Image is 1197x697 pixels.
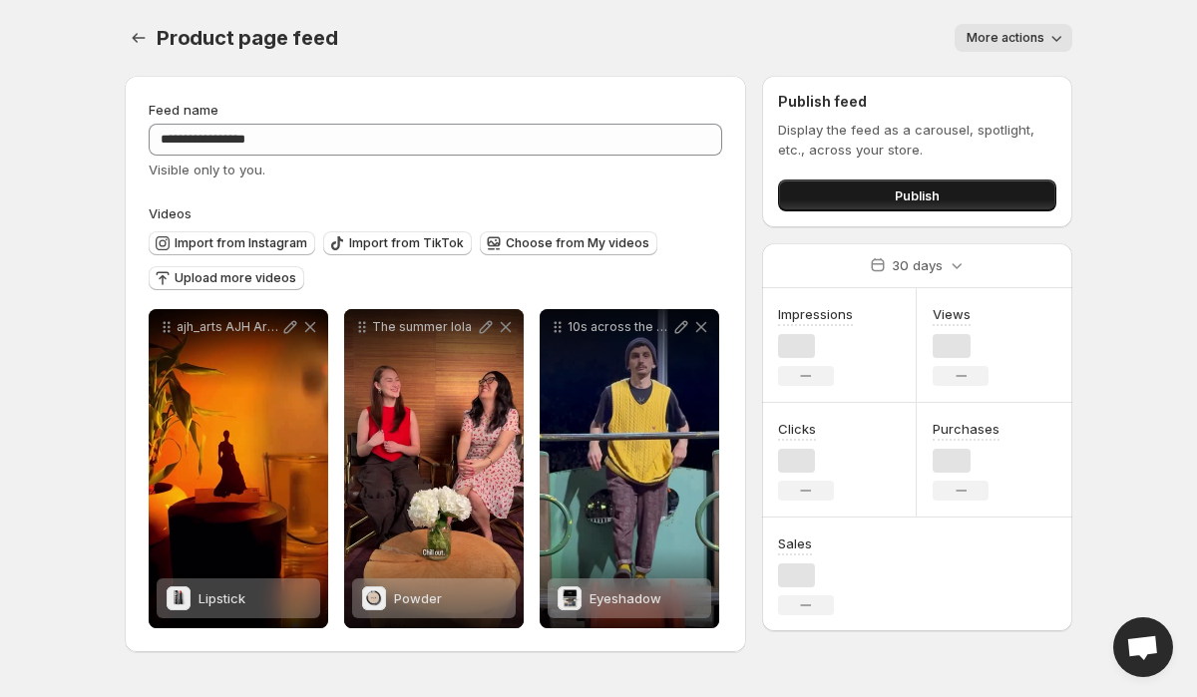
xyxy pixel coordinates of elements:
div: Open chat [1113,617,1173,677]
span: Product page feed [157,26,338,50]
span: Import from TikTok [349,235,464,251]
button: More actions [955,24,1072,52]
button: Import from Instagram [149,231,315,255]
h3: Sales [778,533,812,553]
h3: Views [933,304,971,324]
button: Settings [125,24,153,52]
span: Powder [394,590,442,606]
h3: Purchases [933,419,999,439]
button: Choose from My videos [480,231,657,255]
span: More actions [967,30,1044,46]
span: Visible only to you. [149,162,265,177]
span: Publish [895,185,940,205]
p: ajh_arts AJH Arts brings paper to life in this mesmerizing stop-motion dance Each second is craft... [177,319,280,335]
p: Display the feed as a carousel, spotlight, etc., across your store. [778,120,1056,160]
span: Upload more videos [175,270,296,286]
button: Import from TikTok [323,231,472,255]
span: Videos [149,205,192,221]
h2: Publish feed [778,92,1056,112]
button: Upload more videos [149,266,304,290]
div: The summer lolaPowderPowder [344,309,524,628]
p: The summer lola [372,319,476,335]
div: 10s across the board InTheMoment Video by [PERSON_NAME]EyeshadowEyeshadow [540,309,719,628]
p: 30 days [892,255,943,275]
span: Import from Instagram [175,235,307,251]
p: 10s across the board InTheMoment Video by [PERSON_NAME] [568,319,671,335]
span: Feed name [149,102,218,118]
div: ajh_arts AJH Arts brings paper to life in this mesmerizing stop-motion dance Each second is craft... [149,309,328,628]
span: Lipstick [199,590,245,606]
h3: Clicks [778,419,816,439]
img: Eyeshadow [558,586,582,610]
span: Choose from My videos [506,235,649,251]
img: Lipstick [167,586,191,610]
span: Eyeshadow [590,590,661,606]
button: Publish [778,179,1056,211]
img: Powder [362,586,386,610]
h3: Impressions [778,304,853,324]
